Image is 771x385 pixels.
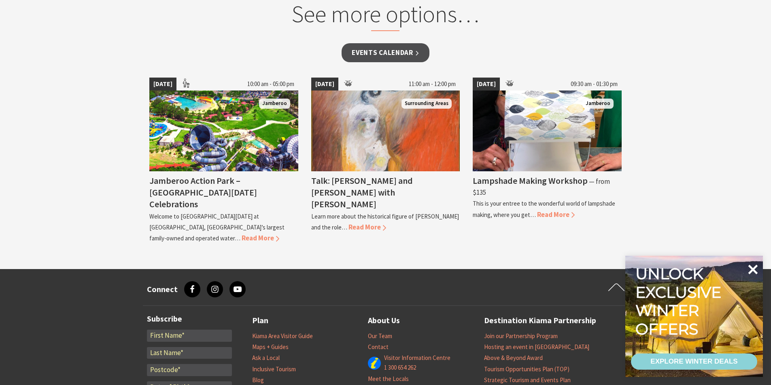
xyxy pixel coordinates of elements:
[149,212,285,242] p: Welcome to [GEOGRAPHIC_DATA][DATE] at [GEOGRAPHIC_DATA], [GEOGRAPHIC_DATA]’s largest family-owned...
[631,353,757,370] a: EXPLORE WINTER DEALS
[149,78,176,90] span: [DATE]
[484,376,571,384] a: Strategic Tourism and Events Plan
[582,99,614,109] span: Jamberoo
[342,43,429,62] a: Events Calendar
[252,354,280,362] a: Ask a Local
[243,78,298,90] span: 10:00 am - 05:00 pm
[252,365,296,373] a: Inclusive Tourism
[311,212,459,231] p: Learn more about the historical figure of [PERSON_NAME] and the role…
[484,314,596,327] a: Destination Kiama Partnership
[473,200,615,218] p: This is your entree to the wonderful world of lampshade making, where you get…
[147,364,232,376] input: Postcode*
[537,210,575,219] span: Read More
[650,353,737,370] div: EXPLORE WINTER DEALS
[384,354,450,362] a: Visitor Information Centre
[368,332,392,340] a: Our Team
[242,234,279,242] span: Read More
[252,376,264,384] a: Blog
[147,330,232,342] input: First Name*
[311,175,413,210] h4: Talk: [PERSON_NAME] and [PERSON_NAME] with [PERSON_NAME]
[147,284,178,294] h3: Connect
[259,99,290,109] span: Jamberoo
[368,343,389,351] a: Contact
[405,78,460,90] span: 11:00 am - 12:00 pm
[252,332,313,340] a: Kiama Area Visitor Guide
[484,354,543,362] a: Above & Beyond Award
[149,78,298,244] a: [DATE] 10:00 am - 05:00 pm Jamberoo Action Park Kiama NSW Jamberoo Jamberoo Action Park – [GEOGRA...
[473,175,588,186] h4: Lampshade Making Workshop
[484,332,558,340] a: Join our Partnership Program
[252,314,268,327] a: Plan
[635,265,725,338] div: Unlock exclusive winter offers
[473,78,500,90] span: [DATE]
[473,78,622,244] a: [DATE] 09:30 am - 01:30 pm 2 pairs of hands making a lampshade Jamberoo Lampshade Making Workshop...
[368,314,400,327] a: About Us
[484,343,589,351] a: Hosting an event in [GEOGRAPHIC_DATA]
[348,223,386,231] span: Read More
[384,364,416,372] a: 1 300 654 262
[473,90,622,171] img: 2 pairs of hands making a lampshade
[484,365,569,373] a: Tourism Opportunities Plan (TOP)
[149,175,257,210] h4: Jamberoo Action Park – [GEOGRAPHIC_DATA][DATE] Celebrations
[149,90,298,171] img: Jamberoo Action Park Kiama NSW
[368,375,409,383] a: Meet the Locals
[401,99,452,109] span: Surrounding Areas
[311,90,460,171] img: An expressionist painting of a white figure appears in front of an orange and red backdrop
[147,347,232,359] input: Last Name*
[252,343,289,351] a: Maps + Guides
[147,314,232,324] h3: Subscribe
[311,78,460,244] a: [DATE] 11:00 am - 12:00 pm An expressionist painting of a white figure appears in front of an ora...
[311,78,338,90] span: [DATE]
[567,78,622,90] span: 09:30 am - 01:30 pm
